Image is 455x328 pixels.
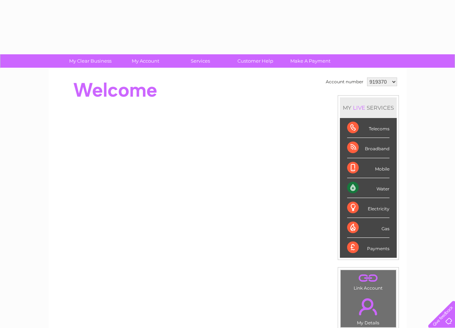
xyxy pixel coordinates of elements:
[60,54,120,68] a: My Clear Business
[170,54,230,68] a: Services
[351,104,367,111] div: LIVE
[340,270,396,293] td: Link Account
[324,76,365,88] td: Account number
[115,54,175,68] a: My Account
[347,218,389,238] div: Gas
[340,292,396,328] td: My Details
[342,272,394,285] a: .
[347,158,389,178] div: Mobile
[347,198,389,218] div: Electricity
[342,294,394,319] a: .
[226,54,285,68] a: Customer Help
[340,97,397,118] div: MY SERVICES
[347,238,389,257] div: Payments
[347,118,389,138] div: Telecoms
[281,54,340,68] a: Make A Payment
[347,138,389,158] div: Broadband
[347,178,389,198] div: Water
